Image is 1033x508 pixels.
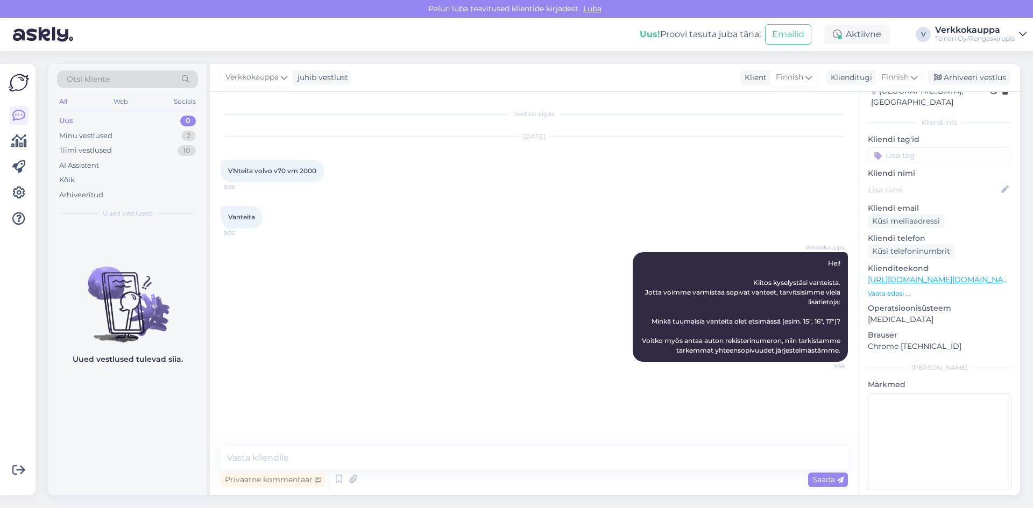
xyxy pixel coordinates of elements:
div: 0 [180,116,196,126]
div: Arhiveeri vestlus [928,70,1010,85]
div: Web [111,95,130,109]
div: Kõik [59,175,75,185]
div: Privaatne kommentaar [221,473,326,487]
input: Lisa tag [868,147,1011,163]
div: Vestlus algas [221,109,848,119]
div: Küsi telefoninumbrit [868,244,954,259]
div: All [57,95,69,109]
div: Socials [172,95,198,109]
div: Arhiveeritud [59,190,103,201]
span: Luba [580,4,605,13]
p: Operatsioonisüsteem [868,303,1011,314]
p: Chrome [TECHNICAL_ID] [868,341,1011,352]
div: juhib vestlust [293,72,348,83]
div: Minu vestlused [59,131,112,141]
span: Verkkokauppa [804,244,845,252]
span: 9:58 [804,362,845,370]
p: Klienditeekond [868,263,1011,274]
div: Küsi meiliaadressi [868,214,944,228]
span: 9:56 [224,229,264,237]
div: Klient [740,72,767,83]
div: Proovi tasuta juba täna: [640,28,761,41]
span: Uued vestlused [103,209,153,218]
p: Brauser [868,330,1011,341]
span: Vanteita [228,213,255,221]
span: 9:56 [224,183,264,191]
p: Kliendi nimi [868,168,1011,179]
p: Märkmed [868,379,1011,390]
div: Klienditugi [826,72,872,83]
a: VerkkokauppaTeinari Oy/Rengaskirppis [935,26,1027,43]
p: Kliendi telefon [868,233,1011,244]
div: Tiimi vestlused [59,145,112,156]
b: Uus! [640,29,660,39]
a: [URL][DOMAIN_NAME][DOMAIN_NAME] [868,275,1017,284]
div: 2 [181,131,196,141]
span: Finnish [776,71,803,83]
img: No chats [48,247,207,344]
div: Teinari Oy/Rengaskirppis [935,34,1015,43]
div: V [916,27,931,42]
input: Lisa nimi [868,184,999,196]
div: 10 [178,145,196,156]
p: Uued vestlused tulevad siia. [73,354,183,365]
p: [MEDICAL_DATA] [868,314,1011,325]
span: Saada [812,475,844,484]
div: Uus [59,116,73,126]
span: Finnish [881,71,909,83]
div: Verkkokauppa [935,26,1015,34]
span: Verkkokauppa [225,71,279,83]
p: Kliendi tag'id [868,134,1011,145]
span: VNteita volvo v70 vm 2000 [228,167,316,175]
p: Vaata edasi ... [868,289,1011,298]
img: Askly Logo [9,73,29,93]
div: Kliendi info [868,118,1011,127]
span: Otsi kliente [67,74,110,85]
div: Aktiivne [824,25,890,44]
p: Kliendi email [868,203,1011,214]
div: [PERSON_NAME] [868,363,1011,373]
button: Emailid [765,24,811,45]
div: [DATE] [221,132,848,141]
div: AI Assistent [59,160,99,171]
div: [GEOGRAPHIC_DATA], [GEOGRAPHIC_DATA] [871,85,990,108]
